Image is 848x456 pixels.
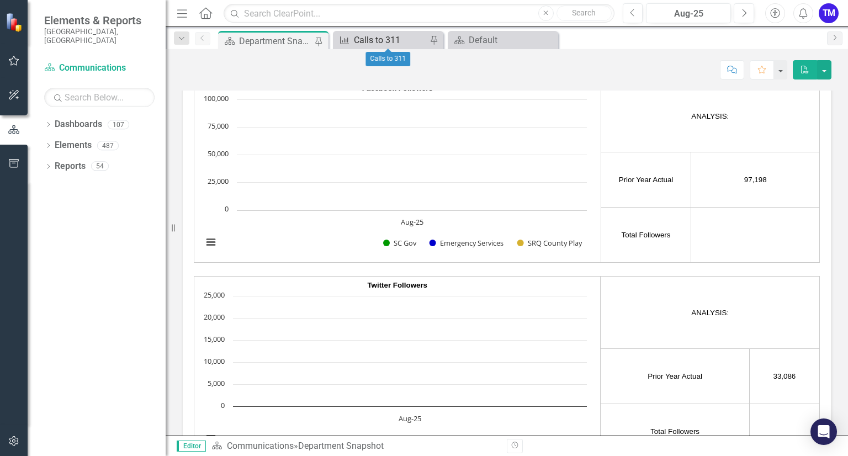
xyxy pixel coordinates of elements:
text: 25,000 [208,176,229,186]
span: 97,198 [744,176,767,184]
span: Search [572,8,596,17]
a: Communications [227,441,294,451]
button: Show SRQ County Play [517,238,582,248]
button: Show Emergency Services [430,238,505,248]
button: TM [819,3,839,23]
text: 0 [225,204,229,214]
span: Total Followers [622,231,671,239]
div: Default [469,33,555,47]
text: Aug-25 [401,217,423,227]
button: Show Emergency Services [507,434,582,444]
small: [GEOGRAPHIC_DATA], [GEOGRAPHIC_DATA] [44,27,155,45]
text: 20,000 [204,312,225,322]
button: Aug-25 [646,3,731,23]
input: Search Below... [44,88,155,107]
button: Search [556,6,612,21]
div: 54 [91,162,109,171]
div: 487 [97,141,119,150]
text: 100,000 [204,93,229,103]
text: 25,000 [204,290,225,300]
button: View chart menu, Chart [203,235,219,250]
strong: Twitter Followers [367,281,427,289]
strong: Facebook Followers [362,84,433,93]
a: Elements [55,139,92,152]
a: Reports [55,160,86,173]
text: 75,000 [208,121,229,131]
span: Prior Year Actual [648,372,702,380]
img: ClearPoint Strategy [6,13,25,32]
button: Show SC Gov [383,238,417,248]
span: Elements & Reports [44,14,155,27]
span: 33,086 [773,372,796,380]
span: ANALYSIS: [691,112,729,120]
a: Dashboards [55,118,102,131]
div: Department Snapshot [239,34,312,48]
span: Prior Year Actual [619,176,674,184]
div: Chart. Highcharts interactive chart. [197,94,598,259]
div: Calls to 311 [365,52,410,66]
div: Chart. Highcharts interactive chart. [197,290,597,456]
span: ANALYSIS: [691,309,729,317]
div: » [211,440,499,453]
text: 5,000 [208,378,225,388]
div: Department Snapshot [298,441,384,451]
a: Default [451,33,555,47]
span: Editor [177,441,206,452]
button: View chart menu, Chart [203,431,219,447]
input: Search ClearPoint... [224,4,614,23]
text: 0 [221,400,225,410]
div: Open Intercom Messenger [810,418,837,445]
svg: Interactive chart [197,290,592,456]
a: Calls to 311 [336,33,427,47]
div: Aug-25 [650,7,727,20]
text: 50,000 [208,149,229,158]
a: Communications [44,62,155,75]
text: 15,000 [204,334,225,344]
svg: Interactive chart [197,94,592,259]
text: Aug-25 [399,413,421,423]
div: Calls to 311 [354,33,427,47]
button: Show SC Gov [460,434,495,444]
span: Total Followers [650,427,699,436]
div: 107 [108,120,129,129]
text: 10,000 [204,356,225,366]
